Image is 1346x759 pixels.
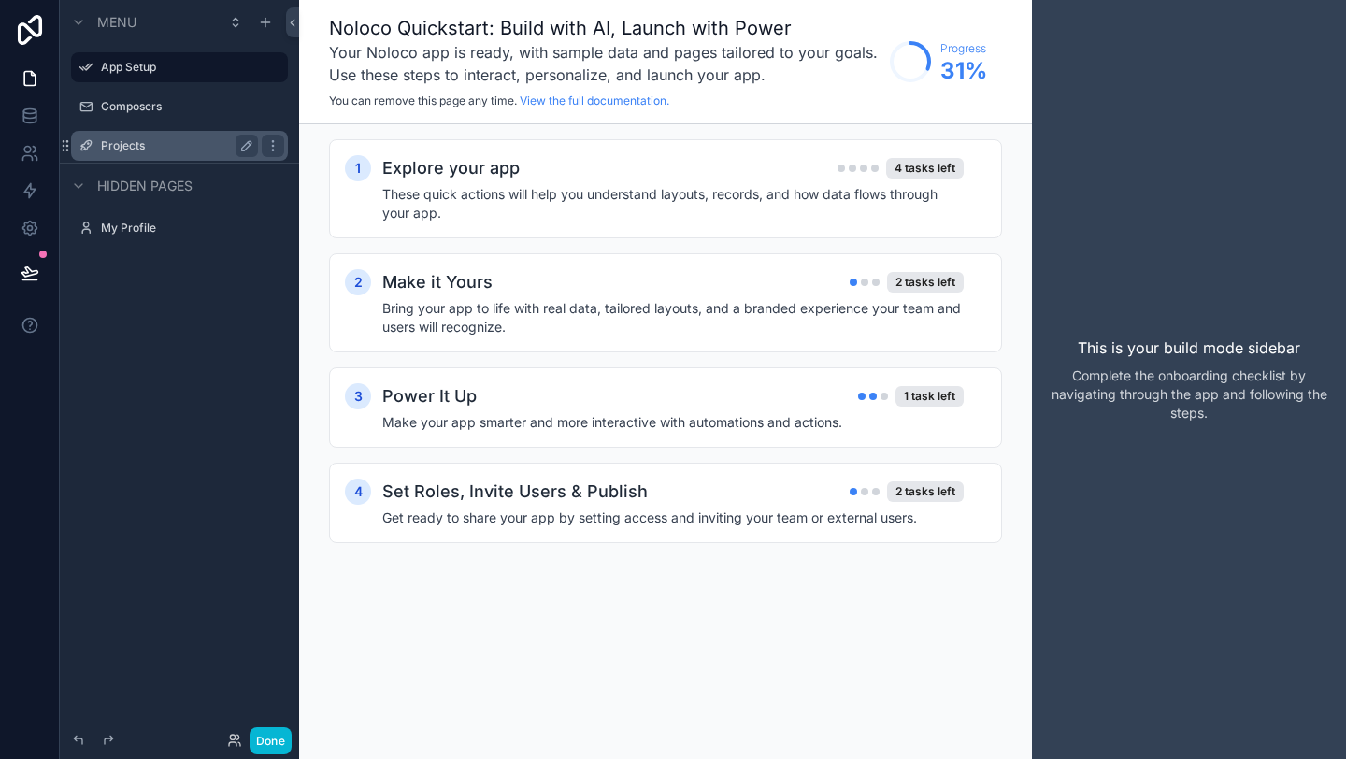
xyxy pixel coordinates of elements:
span: Progress [940,41,987,56]
a: View the full documentation. [520,93,669,107]
button: Done [250,727,292,754]
label: Composers [101,99,284,114]
label: Projects [101,138,251,153]
span: You can remove this page any time. [329,93,517,107]
span: Menu [97,13,136,32]
label: My Profile [101,221,284,236]
p: This is your build mode sidebar [1078,337,1300,359]
span: Hidden pages [97,177,193,195]
span: 31 % [940,56,987,86]
p: Complete the onboarding checklist by navigating through the app and following the steps. [1047,366,1331,422]
label: App Setup [101,60,277,75]
h3: Your Noloco app is ready, with sample data and pages tailored to your goals. Use these steps to i... [329,41,881,86]
h1: Noloco Quickstart: Build with AI, Launch with Power [329,15,881,41]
